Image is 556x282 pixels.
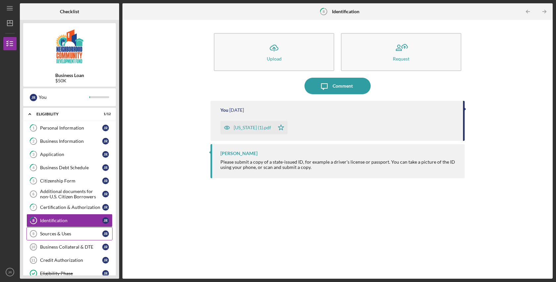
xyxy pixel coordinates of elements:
div: $50K [55,78,84,83]
div: J R [102,217,109,224]
a: 9Sources & UsesJR [26,227,113,240]
div: You [220,107,228,113]
a: 6Additional documents for non-U.S. Citizen BorrowersJR [26,187,113,201]
a: Eligibility PhaseJR [26,267,113,280]
button: Comment [304,78,371,94]
div: Personal Information [40,125,102,131]
button: Upload [214,33,334,71]
img: Product logo [23,26,116,66]
div: J R [102,270,109,277]
div: Upload [267,56,282,61]
div: Eligibility [36,112,94,116]
div: J R [102,257,109,263]
div: Business Information [40,139,102,144]
div: Business Collateral & DTE [40,244,102,250]
b: Business Loan [55,73,84,78]
a: 2Business InformationJR [26,135,113,148]
tspan: 8 [32,219,34,223]
text: JR [8,270,12,274]
a: 3ApplicationJR [26,148,113,161]
div: Credit Authorization [40,258,102,263]
div: Application [40,152,102,157]
div: Sources & Uses [40,231,102,236]
tspan: 2 [32,139,34,143]
div: J R [102,125,109,131]
div: J R [102,178,109,184]
div: J R [102,164,109,171]
div: J R [102,138,109,144]
tspan: 4 [32,166,35,170]
div: Eligibility Phase [40,271,102,276]
tspan: 11 [31,258,35,262]
tspan: 3 [32,152,34,157]
tspan: 1 [32,126,34,130]
button: Request [341,33,461,71]
div: Certification & Authorization [40,205,102,210]
div: J R [102,230,109,237]
div: Comment [333,78,353,94]
a: 7Certification & AuthorizationJR [26,201,113,214]
tspan: 7 [32,205,35,210]
tspan: 9 [32,232,34,236]
div: Please submit a copy of a state-issued ID, for example a driver's license or passport. You can ta... [220,159,458,170]
a: 1Personal InformationJR [26,121,113,135]
tspan: 5 [32,179,34,183]
div: Identification [40,218,102,223]
a: 4Business Debt ScheduleJR [26,161,113,174]
div: J R [102,204,109,211]
div: Additional documents for non-U.S. Citizen Borrowers [40,189,102,199]
tspan: 6 [32,192,34,196]
div: J R [102,191,109,197]
time: 2025-08-23 02:21 [229,107,244,113]
div: [PERSON_NAME] [220,151,257,156]
div: Business Debt Schedule [40,165,102,170]
div: J R [102,244,109,250]
a: 8IdentificationJR [26,214,113,227]
button: JR [3,265,17,279]
tspan: 8 [323,9,325,14]
div: J R [102,151,109,158]
div: You [39,92,89,103]
div: 1 / 12 [99,112,111,116]
tspan: 10 [31,245,35,249]
button: [US_STATE] (1).pdf [220,121,288,134]
div: J R [30,94,37,101]
div: [US_STATE] (1).pdf [234,125,271,130]
b: Identification [332,9,359,14]
div: Citizenship Form [40,178,102,183]
b: Checklist [60,9,79,14]
a: 10Business Collateral & DTEJR [26,240,113,254]
a: 11Credit AuthorizationJR [26,254,113,267]
div: Request [393,56,409,61]
a: 5Citizenship FormJR [26,174,113,187]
